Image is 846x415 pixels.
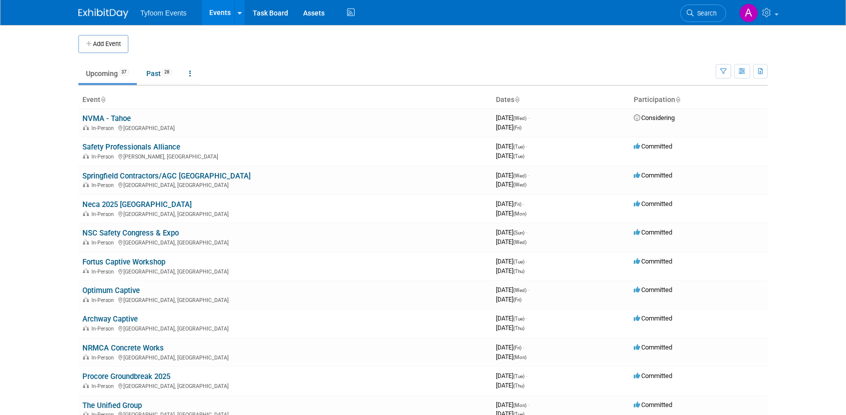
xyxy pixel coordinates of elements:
[513,144,524,149] span: (Tue)
[82,200,192,209] a: Neca 2025 [GEOGRAPHIC_DATA]
[680,4,726,22] a: Search
[630,91,768,108] th: Participation
[634,286,672,293] span: Committed
[91,211,117,217] span: In-Person
[496,381,524,389] span: [DATE]
[82,314,138,323] a: Archway Captive
[83,325,89,330] img: In-Person Event
[528,401,529,408] span: -
[496,353,526,360] span: [DATE]
[496,314,527,322] span: [DATE]
[739,3,758,22] img: Angie Nichols
[496,238,526,245] span: [DATE]
[496,372,527,379] span: [DATE]
[82,180,488,188] div: [GEOGRAPHIC_DATA], [GEOGRAPHIC_DATA]
[496,114,529,121] span: [DATE]
[82,401,142,410] a: The Unified Group
[91,325,117,332] span: In-Person
[83,354,89,359] img: In-Person Event
[513,153,524,159] span: (Tue)
[161,68,172,76] span: 28
[496,171,529,179] span: [DATE]
[496,267,524,274] span: [DATE]
[513,259,524,264] span: (Tue)
[91,268,117,275] span: In-Person
[83,383,89,388] img: In-Person Event
[513,268,524,274] span: (Thu)
[82,209,488,217] div: [GEOGRAPHIC_DATA], [GEOGRAPHIC_DATA]
[492,91,630,108] th: Dates
[634,142,672,150] span: Committed
[523,343,524,351] span: -
[513,373,524,379] span: (Tue)
[496,228,527,236] span: [DATE]
[634,314,672,322] span: Committed
[82,295,488,303] div: [GEOGRAPHIC_DATA], [GEOGRAPHIC_DATA]
[78,35,128,53] button: Add Event
[82,152,488,160] div: [PERSON_NAME], [GEOGRAPHIC_DATA]
[78,8,128,18] img: ExhibitDay
[634,257,672,265] span: Committed
[82,171,251,180] a: Springfield Contractors/AGC [GEOGRAPHIC_DATA]
[496,257,527,265] span: [DATE]
[91,383,117,389] span: In-Person
[496,180,526,188] span: [DATE]
[513,325,524,331] span: (Thu)
[523,200,524,207] span: -
[513,239,526,245] span: (Wed)
[526,372,527,379] span: -
[82,228,179,237] a: NSC Safety Congress & Expo
[82,353,488,361] div: [GEOGRAPHIC_DATA], [GEOGRAPHIC_DATA]
[83,153,89,158] img: In-Person Event
[513,211,526,216] span: (Mon)
[634,171,672,179] span: Committed
[82,257,165,266] a: Fortus Captive Workshop
[83,125,89,130] img: In-Person Event
[634,114,675,121] span: Considering
[91,297,117,303] span: In-Person
[694,9,717,17] span: Search
[91,125,117,131] span: In-Person
[140,9,187,17] span: Tyfoom Events
[528,286,529,293] span: -
[83,239,89,244] img: In-Person Event
[634,372,672,379] span: Committed
[514,95,519,103] a: Sort by Start Date
[82,114,131,123] a: NVMA - Tahoe
[634,200,672,207] span: Committed
[83,182,89,187] img: In-Person Event
[526,257,527,265] span: -
[526,228,527,236] span: -
[634,343,672,351] span: Committed
[496,200,524,207] span: [DATE]
[139,64,180,83] a: Past28
[513,182,526,187] span: (Wed)
[78,91,492,108] th: Event
[91,239,117,246] span: In-Person
[513,115,526,121] span: (Wed)
[513,402,526,408] span: (Mon)
[513,297,521,302] span: (Fri)
[83,297,89,302] img: In-Person Event
[100,95,105,103] a: Sort by Event Name
[634,401,672,408] span: Committed
[83,268,89,273] img: In-Person Event
[526,314,527,322] span: -
[82,123,488,131] div: [GEOGRAPHIC_DATA]
[82,343,164,352] a: NRMCA Concrete Works
[82,142,180,151] a: Safety Professionals Alliance
[526,142,527,150] span: -
[83,211,89,216] img: In-Person Event
[82,324,488,332] div: [GEOGRAPHIC_DATA], [GEOGRAPHIC_DATA]
[82,286,140,295] a: Optimum Captive
[513,316,524,321] span: (Tue)
[82,381,488,389] div: [GEOGRAPHIC_DATA], [GEOGRAPHIC_DATA]
[82,267,488,275] div: [GEOGRAPHIC_DATA], [GEOGRAPHIC_DATA]
[496,286,529,293] span: [DATE]
[496,142,527,150] span: [DATE]
[496,343,524,351] span: [DATE]
[513,201,521,207] span: (Fri)
[82,238,488,246] div: [GEOGRAPHIC_DATA], [GEOGRAPHIC_DATA]
[634,228,672,236] span: Committed
[528,114,529,121] span: -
